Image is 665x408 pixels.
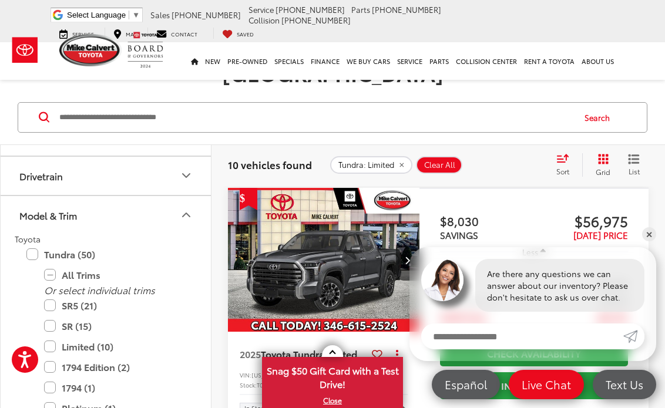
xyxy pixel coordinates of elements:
span: ▼ [132,11,140,19]
div: 2025 Toyota Tundra Limited 0 [227,188,421,332]
button: Search [573,103,627,132]
span: Service [72,30,94,38]
span: Service [248,4,274,15]
button: Clear All [416,156,462,174]
span: Select Language [67,11,126,19]
a: Specials [271,42,307,80]
a: Collision Center [452,42,520,80]
button: List View [619,153,649,177]
button: Less [516,241,552,262]
span: Sort [556,166,569,176]
a: Service [51,28,103,39]
a: Home [187,42,201,80]
label: All Trims [44,265,185,285]
i: Or select individual trims [44,283,155,296]
a: Service [394,42,426,80]
span: List [628,166,640,176]
label: 1794 (1) [44,377,185,398]
label: Tundra (50) [26,244,185,265]
button: Next image [396,240,419,281]
span: Get Price Drop Alert [240,188,257,210]
a: Pre-Owned [224,42,271,80]
button: DrivetrainDrivetrain [1,157,212,195]
span: VIN: [240,370,251,379]
span: [PHONE_NUMBER] [372,4,441,15]
img: Mike Calvert Toyota [59,34,122,66]
div: Model & Trim [19,210,77,221]
button: Select sort value [550,153,582,177]
label: SR5 (21) [44,295,185,316]
a: Parts [426,42,452,80]
span: Snag $50 Gift Card with a Test Drive! [263,358,402,394]
button: remove Tundra: Limited [330,156,412,174]
button: Grid View [582,153,619,177]
a: WE BUY CARS [343,42,394,80]
img: Agent profile photo [421,259,464,301]
span: SAVINGS [440,228,478,241]
a: Map [105,28,146,39]
span: Grid [596,167,610,177]
div: Model & Trim [179,208,193,222]
span: Clear All [424,160,455,170]
span: [PHONE_NUMBER] [281,15,351,25]
a: 2025 Toyota Tundra Limited2025 Toyota Tundra Limited2025 Toyota Tundra Limited2025 Toyota Tundra ... [227,188,421,332]
a: Rent a Toyota [520,42,578,80]
a: Contact [147,28,206,39]
label: 1794 Edition (2) [44,357,185,377]
a: Español [432,370,500,399]
span: Stock: [240,380,257,389]
a: Select Language​ [67,11,140,19]
span: Less [522,247,538,257]
span: Contact [171,30,197,38]
div: Drivetrain [179,168,193,183]
span: 2025 [240,347,261,360]
img: 2025 Toyota Tundra Limited [227,188,421,333]
span: $8,030 [440,212,534,230]
span: [PHONE_NUMBER] [276,4,345,15]
span: Saved [237,30,254,38]
span: Map [126,30,137,38]
span: Live Chat [516,377,577,392]
div: Drivetrain [19,170,63,181]
a: 2025Toyota TundraLimited [240,348,367,360]
span: Sales [150,9,170,20]
span: Español [439,377,493,392]
a: Live Chat [509,370,584,399]
input: Enter your message [421,323,623,349]
label: Limited (10) [44,336,185,357]
div: Are there any questions we can answer about our inventory? Please don't hesitate to ask us over c... [475,259,644,312]
span: [US_VEHICLE_IDENTIFICATION_NUMBER] [251,370,368,379]
a: Text Us [593,370,656,399]
span: Parts [351,4,370,15]
span: 10 vehicles found [228,157,312,171]
button: Model & TrimModel & Trim [1,196,212,234]
span: [PHONE_NUMBER] [172,9,241,20]
a: New [201,42,224,80]
label: SR (15) [44,316,185,336]
span: Text Us [600,377,649,392]
span: T0576 [257,380,274,389]
input: Search by Make, Model, or Keyword [58,103,573,131]
a: My Saved Vehicles [213,28,263,39]
a: Finance [307,42,343,80]
span: Toyota [15,233,41,245]
span: [DATE] PRICE [573,228,628,241]
span: Collision [248,15,280,25]
a: About Us [578,42,617,80]
button: Actions [387,343,408,364]
span: $56,975 [534,212,628,230]
img: Toyota [3,31,47,69]
a: Submit [623,323,644,349]
span: Toyota Tundra [261,347,324,360]
span: Tundra: Limited [338,160,394,170]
